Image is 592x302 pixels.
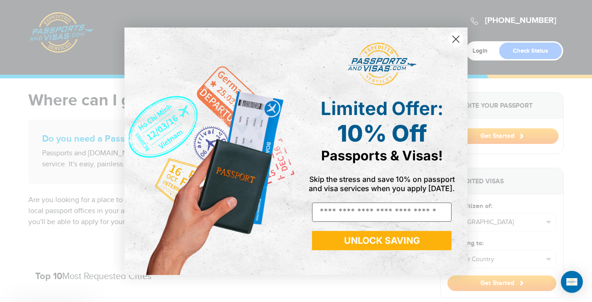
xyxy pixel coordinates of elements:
img: de9cda0d-0715-46ca-9a25-073762a91ba7.png [124,27,296,275]
button: UNLOCK SAVING [312,231,452,250]
img: passports and visas [348,43,416,86]
span: Limited Offer: [321,97,443,120]
div: Open Intercom Messenger [561,271,583,293]
span: Passports & Visas! [321,148,443,164]
span: Skip the stress and save 10% on passport and visa services when you apply [DATE]. [309,175,455,193]
span: 10% Off [337,120,427,147]
button: Close dialog [448,31,464,47]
